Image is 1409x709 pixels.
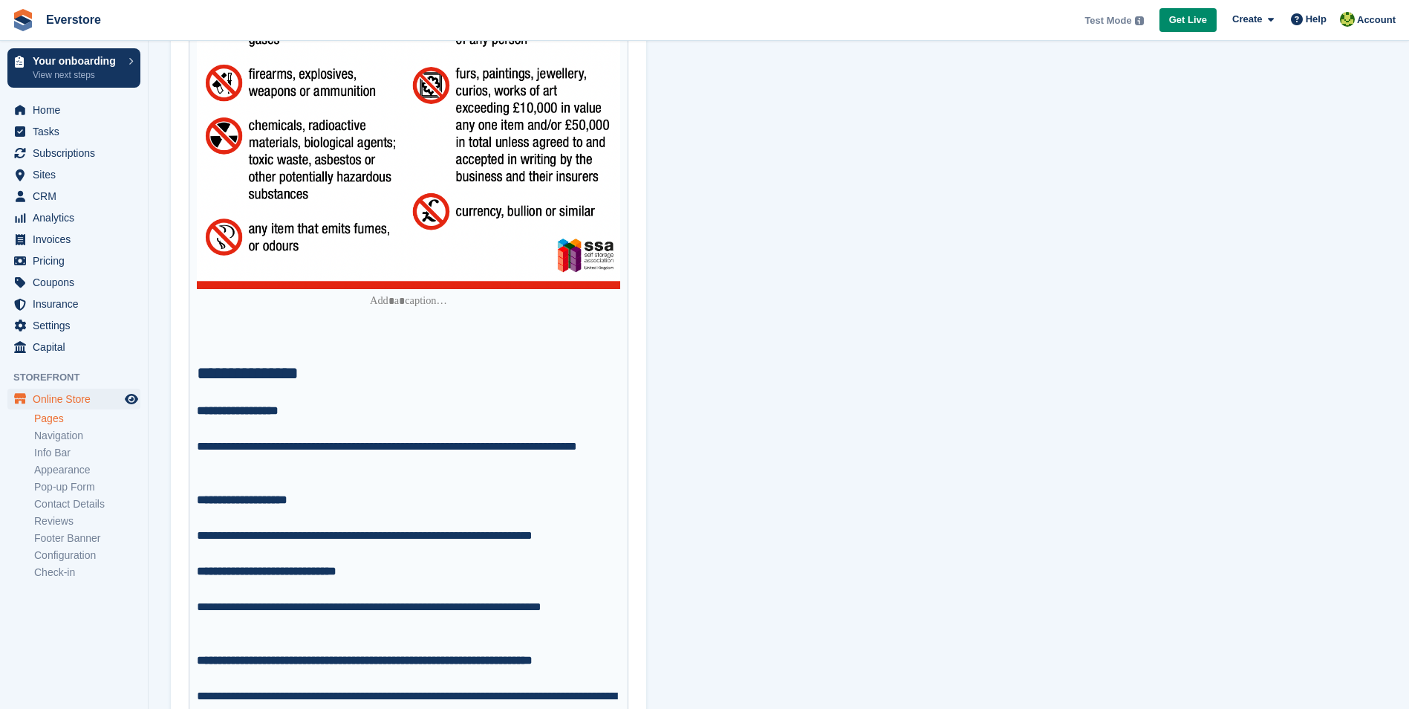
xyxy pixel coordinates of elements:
a: menu [7,272,140,293]
span: Invoices [33,229,122,250]
span: Settings [33,315,122,336]
span: Create [1232,12,1262,27]
a: Contact Details [34,497,140,511]
span: CRM [33,186,122,207]
a: menu [7,100,140,120]
span: Help [1306,12,1327,27]
a: menu [7,207,140,228]
a: menu [7,229,140,250]
span: Online Store [33,389,122,409]
span: Coupons [33,272,122,293]
a: Appearance [34,463,140,477]
span: Pricing [33,250,122,271]
img: stora-icon-8386f47178a22dfd0bd8f6a31ec36ba5ce8667c1dd55bd0f319d3a0aa187defe.svg [12,9,34,31]
p: View next steps [33,68,121,82]
a: Navigation [34,429,140,443]
span: Capital [33,337,122,357]
img: Will Dodgson [1340,12,1355,27]
a: Check-in [34,566,140,580]
a: menu [7,315,140,336]
a: Configuration [34,548,140,563]
a: menu [7,186,140,207]
span: Insurance [33,294,122,314]
a: Your onboarding View next steps [7,48,140,88]
span: Storefront [13,370,148,385]
a: menu [7,294,140,314]
a: Everstore [40,7,107,32]
span: Get Live [1169,13,1207,27]
span: Test Mode [1084,13,1131,28]
a: Footer Banner [34,531,140,545]
img: icon-info-grey-7440780725fd019a000dd9b08b2336e03edf1995a4989e88bcd33f0948082b44.svg [1135,16,1144,25]
a: Preview store [123,390,140,408]
a: Pop-up Form [34,480,140,494]
span: Analytics [33,207,122,228]
span: Home [33,100,122,120]
a: menu [7,143,140,164]
a: Reviews [34,514,140,528]
a: Pages [34,412,140,426]
a: menu [7,121,140,142]
span: Subscriptions [33,143,122,164]
a: menu [7,164,140,185]
a: Info Bar [34,446,140,460]
a: menu [7,250,140,271]
a: Get Live [1159,8,1217,33]
span: Account [1357,13,1396,27]
a: menu [7,337,140,357]
span: Tasks [33,121,122,142]
a: menu [7,389,140,409]
p: Your onboarding [33,56,121,66]
span: Sites [33,164,122,185]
